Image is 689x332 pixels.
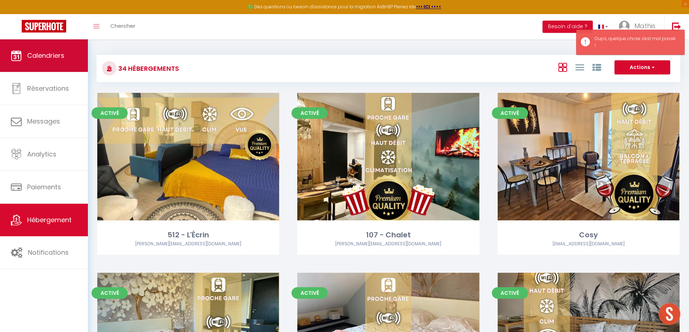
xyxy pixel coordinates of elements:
div: 512 - L'Écrin [97,229,279,241]
div: Ouvrir le chat [659,303,680,325]
span: Réservations [27,84,69,93]
button: Besoin d'aide ? [543,21,593,33]
div: Airbnb [297,241,479,247]
h3: 34 Hébergements [116,60,179,77]
span: Chercher [110,22,135,30]
div: Airbnb [97,241,279,247]
a: Vue par Groupe [592,61,601,73]
img: ... [619,21,630,31]
a: ... Mathis [613,14,664,39]
span: Activé [92,287,128,299]
span: Activé [292,107,328,119]
span: Paiements [27,182,61,191]
a: >>> ICI <<<< [416,4,441,10]
img: Super Booking [22,20,66,33]
span: Analytics [27,150,56,159]
button: Actions [614,60,670,75]
span: Hébergement [27,215,72,224]
div: 107 - Chalet [297,229,479,241]
span: Messages [27,117,60,126]
div: Airbnb [498,241,680,247]
img: logout [672,22,681,31]
div: Oups, quelque chose s'est mal passé ! [595,35,677,49]
div: Cosy [498,229,680,241]
span: Calendriers [27,51,64,60]
span: Activé [292,287,328,299]
span: Activé [92,107,128,119]
span: Activé [492,107,528,119]
span: Activé [492,287,528,299]
a: Chercher [105,14,141,39]
a: Vue en Box [558,61,567,73]
a: Vue en Liste [575,61,584,73]
span: Mathis [634,21,655,30]
span: Notifications [28,248,69,257]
